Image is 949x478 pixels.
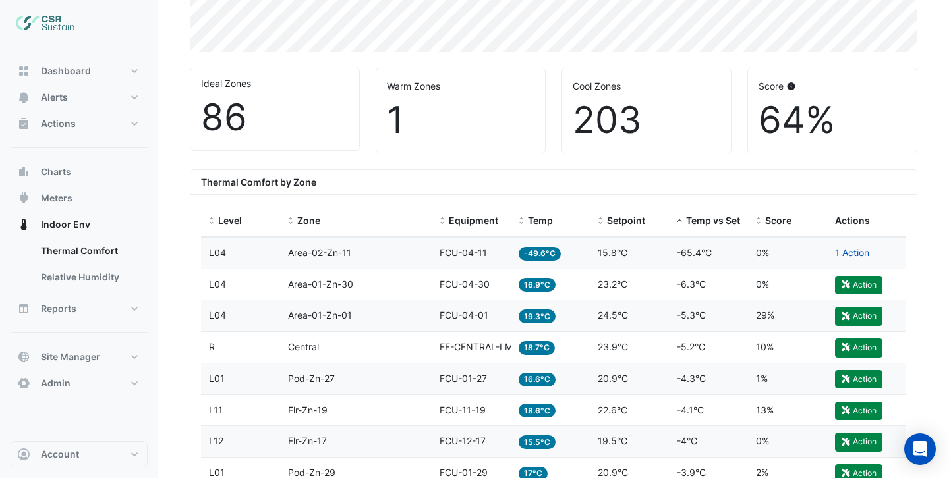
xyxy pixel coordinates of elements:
span: -3.9°C [677,467,706,478]
span: Reports [41,302,76,315]
div: Indoor Env [11,238,148,296]
button: Account [11,441,148,467]
span: Admin [41,377,71,390]
div: 64% [759,98,906,142]
span: Equipment [449,215,498,226]
div: 203 [573,98,720,142]
app-icon: Site Manager [17,350,30,363]
span: L04 [209,279,226,290]
button: Action [835,276,882,294]
button: Admin [11,370,148,396]
span: 29% [756,309,774,321]
button: Site Manager [11,344,148,370]
span: Alerts [41,91,68,104]
span: Actions [835,215,870,226]
span: 20.9°C [598,467,628,478]
div: 1 [387,98,534,142]
span: 13% [756,404,774,415]
span: 0% [756,279,769,290]
a: Relative Humidity [30,264,148,290]
span: 18.6°C [519,404,556,417]
span: 23.2°C [598,279,627,290]
div: Warm Zones [387,79,534,93]
span: Level [218,215,242,226]
span: L12 [209,435,223,446]
span: 23.9°C [598,341,628,352]
span: 2% [756,467,768,478]
app-icon: Indoor Env [17,218,30,231]
app-icon: Alerts [17,91,30,104]
span: -65.4°C [677,247,712,258]
span: Indoor Env [41,218,90,231]
span: Setpoint [607,215,645,226]
span: FCU-01-29 [440,467,488,478]
span: Pod-Zn-27 [288,373,335,384]
div: Cool Zones [573,79,720,93]
button: Action [835,402,882,420]
app-icon: Charts [17,165,30,178]
button: Meters [11,185,148,211]
span: -6.3°C [677,279,706,290]
span: Dashboard [41,65,91,78]
app-icon: Meters [17,192,30,205]
span: FCU-04-01 [440,309,488,321]
span: Meters [41,192,72,205]
span: Flr-Zn-17 [288,435,327,446]
span: Charts [41,165,71,178]
div: Score [759,79,906,93]
app-icon: Actions [17,117,30,130]
span: 15.8°C [598,247,627,258]
span: Temp [528,215,553,226]
span: Area-01-Zn-01 [288,309,352,321]
button: Action [835,338,882,357]
span: 1% [756,373,768,384]
span: 19.3°C [519,309,556,323]
span: -4°C [677,435,697,446]
img: Company Logo [16,11,75,37]
span: 0% [756,247,769,258]
button: Dashboard [11,58,148,84]
span: -4.1°C [677,404,704,415]
span: Temp vs Setpoint [686,215,764,226]
div: Ideal Zones [201,76,349,90]
span: L01 [209,467,225,478]
span: -5.3°C [677,309,706,321]
span: 20.9°C [598,373,628,384]
b: Thermal Comfort by Zone [201,176,316,188]
span: R [209,341,215,352]
app-icon: Reports [17,302,30,315]
span: -5.2°C [677,341,705,352]
span: L11 [209,404,223,415]
span: Pod-Zn-29 [288,467,335,478]
span: -49.6°C [519,247,561,261]
button: Charts [11,159,148,185]
span: Flr-Zn-19 [288,404,328,415]
app-icon: Dashboard [17,65,30,78]
span: 24.5°C [598,309,628,321]
span: EF-CENTRAL-LMR [440,341,519,352]
span: Site Manager [41,350,100,363]
button: Reports [11,296,148,322]
span: Zone [297,215,320,226]
div: 86 [201,95,349,140]
span: L04 [209,309,226,321]
span: 19.5°C [598,435,627,446]
span: 0% [756,435,769,446]
span: L01 [209,373,225,384]
span: 10% [756,341,774,352]
span: FCU-04-11 [440,247,487,258]
button: Action [835,433,882,451]
span: 22.6°C [598,404,627,415]
a: Thermal Comfort [30,238,148,264]
span: 15.5°C [519,435,556,449]
span: FCU-12-17 [440,435,486,446]
button: Indoor Env [11,211,148,238]
button: Action [835,370,882,388]
div: Open Intercom Messenger [904,433,936,465]
span: Account [41,448,79,461]
span: 16.9°C [519,278,556,292]
span: Area-01-Zn-30 [288,279,353,290]
span: L04 [209,247,226,258]
button: Alerts [11,84,148,111]
span: FCU-01-27 [440,373,487,384]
